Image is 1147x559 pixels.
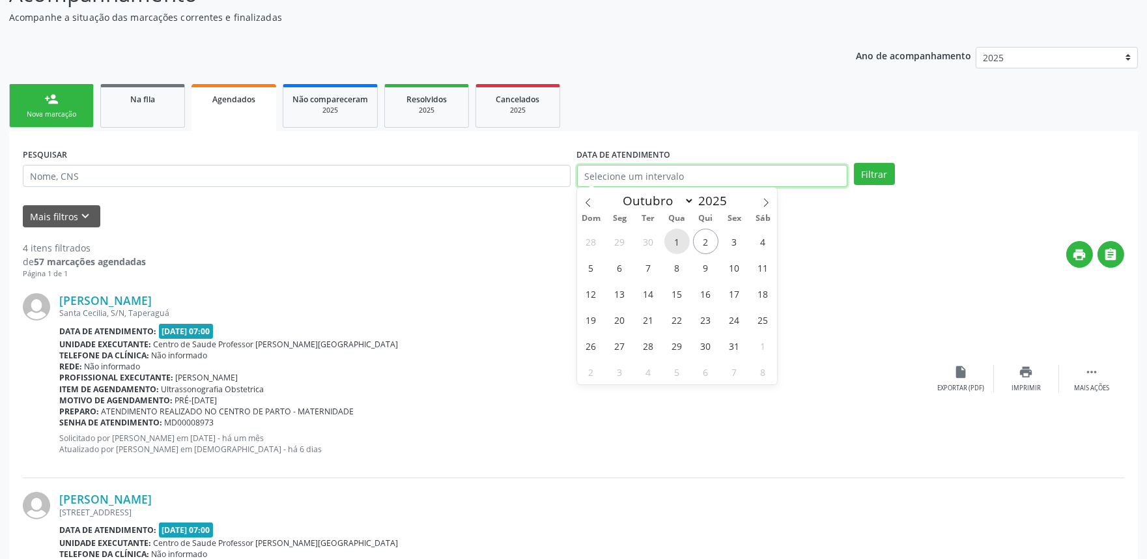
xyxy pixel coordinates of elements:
span: Novembro 4, 2025 [636,359,661,384]
span: Outubro 1, 2025 [664,229,690,254]
div: 2025 [292,106,368,115]
select: Month [617,192,695,210]
button: Mais filtroskeyboard_arrow_down [23,205,100,228]
button: print [1066,241,1093,268]
b: Unidade executante: [59,339,151,350]
span: Outubro 7, 2025 [636,255,661,280]
span: Outubro 31, 2025 [722,333,747,358]
span: Setembro 30, 2025 [636,229,661,254]
span: Qua [663,214,692,223]
a: [PERSON_NAME] [59,293,152,308]
span: Ter [634,214,663,223]
b: Motivo de agendamento: [59,395,173,406]
span: Novembro 3, 2025 [607,359,632,384]
span: Outubro 16, 2025 [693,281,718,306]
span: Outubro 4, 2025 [750,229,776,254]
div: Página 1 de 1 [23,268,146,279]
span: Outubro 6, 2025 [607,255,632,280]
span: Outubro 30, 2025 [693,333,718,358]
span: Novembro 2, 2025 [578,359,604,384]
span: ATENDIMENTO REALIZADO NO CENTRO DE PARTO - MATERNIDADE [102,406,354,417]
div: de [23,255,146,268]
span: Setembro 29, 2025 [607,229,632,254]
span: Não informado [85,361,141,372]
span: Outubro 5, 2025 [578,255,604,280]
span: Novembro 5, 2025 [664,359,690,384]
div: 4 itens filtrados [23,241,146,255]
span: Ultrassonografia Obstetrica [162,384,264,395]
b: Senha de atendimento: [59,417,162,428]
span: Outubro 25, 2025 [750,307,776,332]
span: Outubro 24, 2025 [722,307,747,332]
div: 2025 [394,106,459,115]
p: Acompanhe a situação das marcações correntes e finalizadas [9,10,799,24]
span: Outubro 28, 2025 [636,333,661,358]
span: Outubro 23, 2025 [693,307,718,332]
button:  [1097,241,1124,268]
i: print [1073,248,1087,262]
span: Outubro 20, 2025 [607,307,632,332]
input: Year [694,192,737,209]
p: Ano de acompanhamento [856,47,971,63]
span: Outubro 27, 2025 [607,333,632,358]
div: Mais ações [1074,384,1109,393]
span: Novembro 6, 2025 [693,359,718,384]
span: PRÉ-[DATE] [175,395,218,406]
b: Profissional executante: [59,372,173,383]
span: Centro de Saude Professor [PERSON_NAME][GEOGRAPHIC_DATA] [154,537,399,549]
span: Outubro 3, 2025 [722,229,747,254]
span: Outubro 12, 2025 [578,281,604,306]
i: insert_drive_file [954,365,969,379]
span: Outubro 11, 2025 [750,255,776,280]
i: keyboard_arrow_down [79,209,93,223]
input: Selecione um intervalo [577,165,847,187]
span: Seg [606,214,634,223]
span: Setembro 28, 2025 [578,229,604,254]
span: Outubro 19, 2025 [578,307,604,332]
p: Solicitado por [PERSON_NAME] em [DATE] - há um mês Atualizado por [PERSON_NAME] em [DEMOGRAPHIC_D... [59,433,929,455]
b: Item de agendamento: [59,384,159,395]
span: Não informado [152,350,208,361]
span: Novembro 8, 2025 [750,359,776,384]
i:  [1104,248,1118,262]
span: Outubro 26, 2025 [578,333,604,358]
span: Outubro 9, 2025 [693,255,718,280]
i:  [1084,365,1099,379]
b: Unidade executante: [59,537,151,549]
span: Cancelados [496,94,540,105]
button: Filtrar [854,163,895,185]
img: img [23,293,50,321]
div: [STREET_ADDRESS] [59,507,929,518]
div: Imprimir [1012,384,1041,393]
span: Outubro 8, 2025 [664,255,690,280]
span: Outubro 29, 2025 [664,333,690,358]
span: Outubro 13, 2025 [607,281,632,306]
span: Dom [577,214,606,223]
span: Outubro 18, 2025 [750,281,776,306]
div: Nova marcação [19,109,84,119]
div: Santa Cecilia, S/N, Taperaguá [59,308,929,319]
strong: 57 marcações agendadas [34,255,146,268]
div: 2025 [485,106,550,115]
label: DATA DE ATENDIMENTO [577,145,671,165]
span: Outubro 14, 2025 [636,281,661,306]
span: Não compareceram [292,94,368,105]
span: Outubro 2, 2025 [693,229,718,254]
span: [PERSON_NAME] [176,372,238,383]
span: Qui [691,214,720,223]
input: Nome, CNS [23,165,571,187]
div: Exportar (PDF) [938,384,985,393]
b: Data de atendimento: [59,326,156,337]
span: Outubro 10, 2025 [722,255,747,280]
b: Rede: [59,361,82,372]
span: [DATE] 07:00 [159,523,214,537]
a: [PERSON_NAME] [59,492,152,506]
img: img [23,492,50,519]
span: Agendados [212,94,255,105]
span: Outubro 17, 2025 [722,281,747,306]
b: Data de atendimento: [59,524,156,536]
i: print [1019,365,1034,379]
span: Sex [720,214,748,223]
span: Sáb [748,214,777,223]
span: Novembro 1, 2025 [750,333,776,358]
